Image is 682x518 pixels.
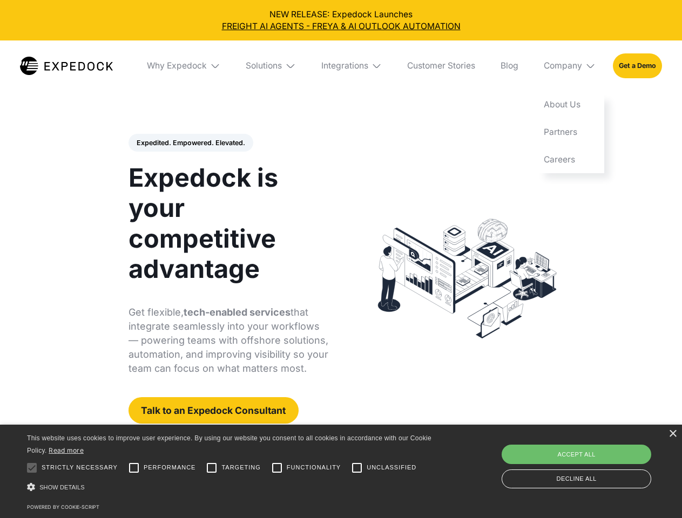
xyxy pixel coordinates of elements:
a: Talk to an Expedock Consultant [129,397,299,424]
span: Functionality [287,463,341,472]
div: Solutions [238,40,305,91]
a: Powered by cookie-script [27,504,99,510]
span: Targeting [221,463,260,472]
div: Company [544,60,582,71]
span: Strictly necessary [42,463,118,472]
div: Integrations [321,60,368,71]
a: About Us [535,91,604,119]
a: Get a Demo [613,53,662,78]
a: Blog [492,40,526,91]
div: Show details [27,480,435,495]
a: FREIGHT AI AGENTS - FREYA & AI OUTLOOK AUTOMATION [9,21,674,32]
div: Solutions [246,60,282,71]
span: Show details [39,484,85,490]
a: Partners [535,119,604,146]
iframe: Chat Widget [502,401,682,518]
div: Why Expedock [138,40,229,91]
span: Unclassified [367,463,416,472]
span: Performance [144,463,196,472]
strong: tech-enabled services [184,306,291,318]
span: This website uses cookies to improve user experience. By using our website you consent to all coo... [27,434,431,454]
div: Company [535,40,604,91]
nav: Company [535,91,604,173]
a: Read more [49,446,84,454]
a: Careers [535,146,604,173]
p: Get flexible, that integrate seamlessly into your workflows — powering teams with offshore soluti... [129,305,329,376]
a: Customer Stories [399,40,483,91]
div: Why Expedock [147,60,207,71]
div: NEW RELEASE: Expedock Launches [9,9,674,32]
h1: Expedock is your competitive advantage [129,162,329,284]
div: Integrations [313,40,390,91]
